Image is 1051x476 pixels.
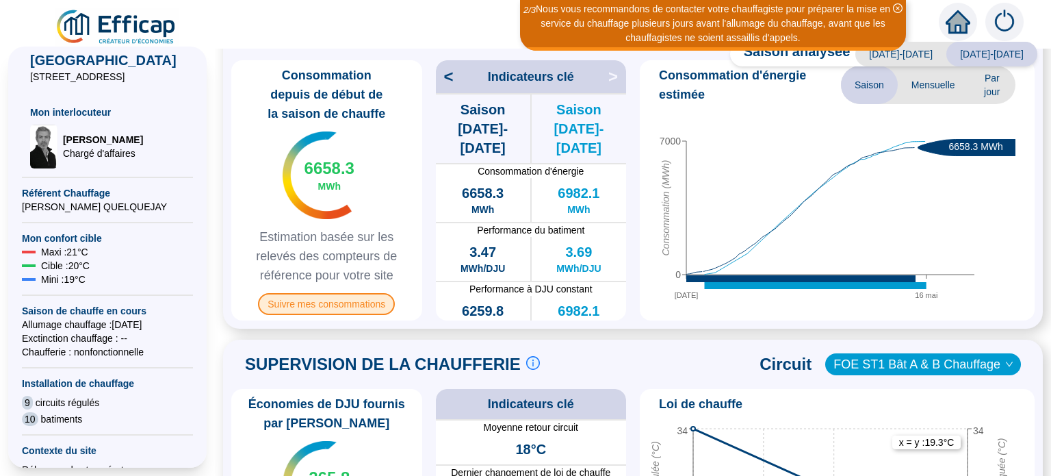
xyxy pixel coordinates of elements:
[436,100,530,158] span: Saison [DATE]-[DATE]
[41,273,86,286] span: Mini : 19 °C
[41,245,88,259] span: Maxi : 21 °C
[22,318,193,331] span: Allumage chauffage : [DATE]
[660,136,681,147] tspan: 7000
[556,262,601,275] span: MWh/DJU
[237,66,417,123] span: Consommation depuis de début de la saison de chauffe
[675,290,699,299] tspan: [DATE]
[985,3,1024,41] img: alerts
[436,223,627,237] span: Performance du batiment
[532,100,626,158] span: Saison [DATE]-[DATE]
[36,396,99,410] span: circuits régulés
[471,203,494,216] span: MWh
[63,133,143,147] span: [PERSON_NAME]
[899,437,955,448] text: x = y : 19.3 °C
[22,304,193,318] span: Saison de chauffe en cours
[1005,360,1013,368] span: down
[558,301,599,321] span: 6982.1
[30,105,185,119] span: Mon interlocuteur
[22,231,193,245] span: Mon confort cible
[22,345,193,359] span: Chaufferie : non fonctionnelle
[833,354,1013,375] span: FOE ST1 Bât A & B Chauffage
[55,8,179,47] img: efficap energie logo
[22,331,193,345] span: Exctinction chauffage : --
[22,186,193,200] span: Référent Chauffage
[258,293,395,315] span: Suivre mes consommations
[30,70,185,84] span: [STREET_ADDRESS]
[41,259,90,273] span: Cible : 20 °C
[22,412,38,426] span: 10
[898,66,969,104] span: Mensuelle
[30,32,185,70] span: 92160 SDC [GEOGRAPHIC_DATA]
[841,66,898,104] span: Saison
[488,67,574,86] span: Indicateurs clé
[969,66,1015,104] span: Par jour
[893,3,903,13] span: close-circle
[675,269,681,280] tspan: 0
[660,160,671,255] tspan: Consommation (MWh)
[436,282,627,296] span: Performance à DJU constant
[304,158,354,179] span: 6658.3
[608,66,626,88] span: >
[567,203,590,216] span: MWh
[915,290,937,299] tspan: 16 mai
[523,5,536,15] i: 2 / 3
[318,179,341,193] span: MWh
[22,377,193,390] span: Installation de chauffage
[436,421,627,434] span: Moyenne retour circuit
[659,394,742,414] span: Loi de chauffe
[855,42,946,66] span: [DATE]-[DATE]
[558,184,599,203] span: 6982.1
[63,147,143,160] span: Chargé d'affaires
[245,353,521,375] span: SUPERVISION DE LA CHAUFFERIE
[526,356,540,370] span: info-circle
[469,242,496,262] span: 3.47
[488,394,574,414] span: Indicateurs clé
[41,412,83,426] span: batiments
[283,131,352,219] img: indicateur températures
[436,164,627,178] span: Consommation d'énergie
[30,125,57,168] img: Chargé d'affaires
[946,10,970,34] span: home
[462,184,504,203] span: 6658.3
[436,66,454,88] span: <
[948,141,1002,152] text: 6658.3 MWh
[22,444,193,458] span: Contexte du site
[946,42,1037,66] span: [DATE]-[DATE]
[515,440,546,459] span: 18°C
[565,242,592,262] span: 3.69
[22,396,33,410] span: 9
[237,394,417,433] span: Économies de DJU fournis par [PERSON_NAME]
[462,301,504,321] span: 6259.8
[22,200,193,214] span: [PERSON_NAME] QUELQUEJAY
[522,2,904,45] div: Nous vous recommandons de contacter votre chauffagiste pour préparer la mise en service du chauff...
[659,66,841,104] span: Consommation d'énergie estimée
[760,353,812,375] span: Circuit
[460,262,505,275] span: MWh/DJU
[730,42,851,66] span: Saison analysée
[237,227,417,285] span: Estimation basée sur les relevés des compteurs de référence pour votre site
[973,425,984,436] tspan: 34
